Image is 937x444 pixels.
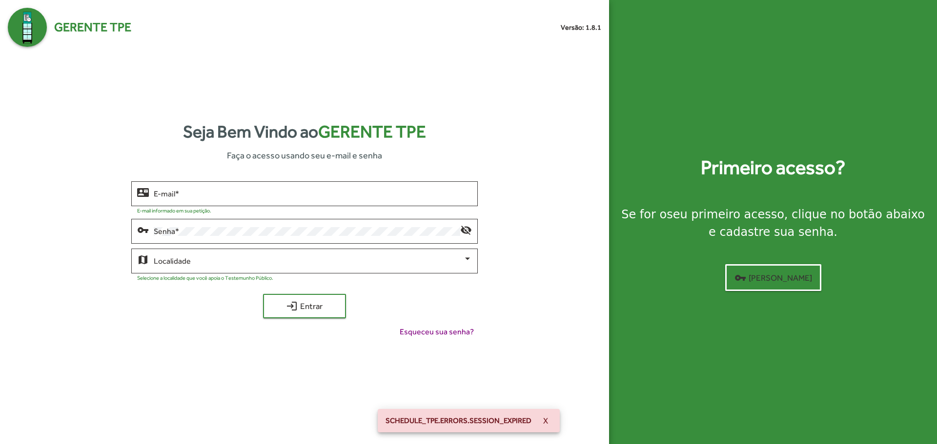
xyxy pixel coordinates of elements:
button: X [535,412,556,429]
span: Gerente TPE [54,18,131,37]
mat-icon: map [137,253,149,265]
mat-icon: contact_mail [137,186,149,198]
span: Faça o acesso usando seu e-mail e senha [227,149,382,162]
mat-hint: Selecione a localidade que você apoia o Testemunho Público. [137,275,273,281]
span: X [543,412,548,429]
mat-icon: login [286,300,298,312]
strong: Primeiro acesso? [701,153,845,182]
strong: seu primeiro acesso [667,208,784,221]
span: Gerente TPE [318,122,426,141]
span: SCHEDULE_TPE.ERRORS.SESSION_EXPIRED [386,416,531,425]
mat-icon: visibility_off [460,224,472,235]
span: [PERSON_NAME] [734,269,812,287]
span: Esqueceu sua senha? [400,326,474,338]
mat-hint: E-mail informado em sua petição. [137,208,211,213]
div: Se for o , clique no botão abaixo e cadastre sua senha. [621,206,925,241]
small: Versão: 1.8.1 [561,22,601,33]
strong: Seja Bem Vindo ao [183,119,426,145]
span: Entrar [272,297,337,315]
button: [PERSON_NAME] [725,264,821,291]
mat-icon: vpn_key [137,224,149,235]
img: Logo Gerente [8,8,47,47]
mat-icon: vpn_key [734,272,746,284]
button: Entrar [263,294,346,318]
